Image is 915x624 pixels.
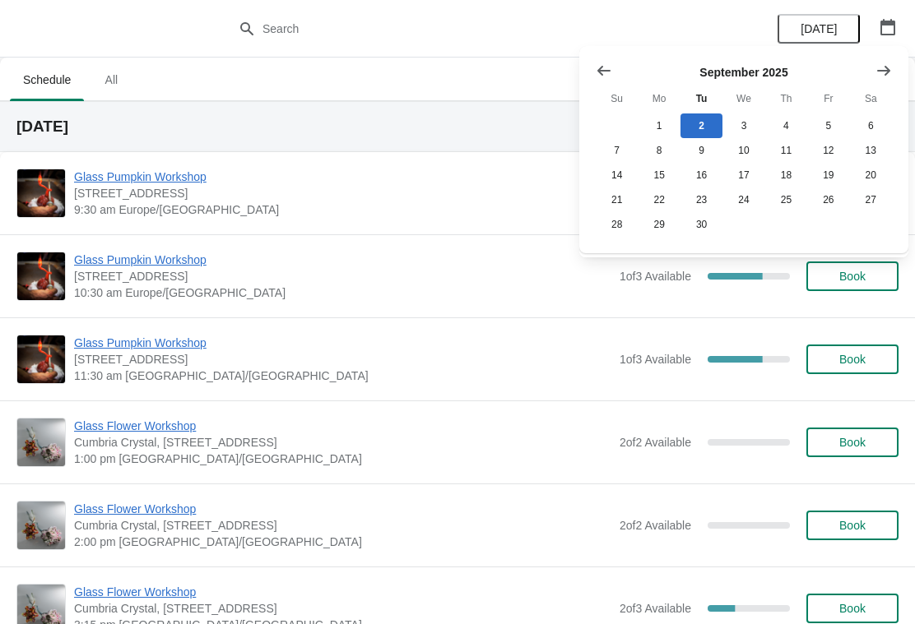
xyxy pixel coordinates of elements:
[74,335,611,351] span: Glass Pumpkin Workshop
[620,602,691,615] span: 2 of 3 Available
[850,138,892,163] button: Saturday September 13 2025
[620,436,691,449] span: 2 of 2 Available
[806,511,899,540] button: Book
[680,113,722,138] button: Today Tuesday September 2 2025
[722,187,764,212] button: Wednesday September 24 2025
[638,113,680,138] button: Monday September 1 2025
[74,584,611,600] span: Glass Flower Workshop
[765,163,807,187] button: Thursday September 18 2025
[596,84,638,113] th: Sunday
[839,602,866,615] span: Book
[765,138,807,163] button: Thursday September 11 2025
[638,212,680,237] button: Monday September 29 2025
[680,84,722,113] th: Tuesday
[765,187,807,212] button: Thursday September 25 2025
[589,56,619,86] button: Show previous month, August 2025
[262,14,686,44] input: Search
[638,84,680,113] th: Monday
[16,118,899,135] h2: [DATE]
[778,14,860,44] button: [DATE]
[806,261,899,291] button: Book
[722,138,764,163] button: Wednesday September 10 2025
[807,84,849,113] th: Friday
[17,502,65,549] img: Glass Flower Workshop | Cumbria Crystal, Unit 4 Canal Street, Ulverston LA12 7LB, UK | 2:00 pm Eu...
[17,252,65,300] img: Glass Pumpkin Workshop | Cumbria Crystal, Canal Street, Ulverston LA12 7LB, UK | 10:30 am Europe/...
[74,185,611,201] span: [STREET_ADDRESS]
[850,187,892,212] button: Saturday September 27 2025
[17,418,65,466] img: Glass Flower Workshop | Cumbria Crystal, Unit 4 Canal Street, Ulverston LA12 7LB, UK | 1:00 pm Eu...
[722,113,764,138] button: Wednesday September 3 2025
[801,22,837,35] span: [DATE]
[850,84,892,113] th: Saturday
[839,436,866,449] span: Book
[74,201,611,218] span: 9:30 am Europe/[GEOGRAPHIC_DATA]
[638,138,680,163] button: Monday September 8 2025
[765,113,807,138] button: Thursday September 4 2025
[10,65,84,95] span: Schedule
[869,56,899,86] button: Show next month, October 2025
[638,187,680,212] button: Monday September 22 2025
[74,418,611,434] span: Glass Flower Workshop
[722,84,764,113] th: Wednesday
[807,163,849,187] button: Friday September 19 2025
[74,517,611,534] span: Cumbria Crystal, [STREET_ADDRESS]
[74,367,611,384] span: 11:30 am [GEOGRAPHIC_DATA]/[GEOGRAPHIC_DATA]
[596,138,638,163] button: Sunday September 7 2025
[74,600,611,617] span: Cumbria Crystal, [STREET_ADDRESS]
[680,138,722,163] button: Tuesday September 9 2025
[680,187,722,212] button: Tuesday September 23 2025
[74,351,611,367] span: [STREET_ADDRESS]
[806,594,899,623] button: Book
[807,138,849,163] button: Friday September 12 2025
[850,113,892,138] button: Saturday September 6 2025
[806,344,899,374] button: Book
[74,252,611,268] span: Glass Pumpkin Workshop
[620,353,691,366] span: 1 of 3 Available
[596,212,638,237] button: Sunday September 28 2025
[17,335,65,383] img: Glass Pumpkin Workshop | Cumbria Crystal, Canal Street, Ulverston LA12 7LB, UK | 11:30 am Europe/...
[74,434,611,451] span: Cumbria Crystal, [STREET_ADDRESS]
[596,163,638,187] button: Sunday September 14 2025
[620,519,691,532] span: 2 of 2 Available
[850,163,892,187] button: Saturday September 20 2025
[74,284,611,301] span: 10:30 am Europe/[GEOGRAPHIC_DATA]
[839,353,866,366] span: Book
[74,268,611,284] span: [STREET_ADDRESS]
[680,163,722,187] button: Tuesday September 16 2025
[74,534,611,550] span: 2:00 pm [GEOGRAPHIC_DATA]/[GEOGRAPHIC_DATA]
[807,113,849,138] button: Friday September 5 2025
[722,163,764,187] button: Wednesday September 17 2025
[638,163,680,187] button: Monday September 15 2025
[74,501,611,517] span: Glass Flower Workshop
[680,212,722,237] button: Tuesday September 30 2025
[17,169,65,217] img: Glass Pumpkin Workshop | Cumbria Crystal, Canal Street, Ulverston LA12 7LB, UK | 9:30 am Europe/L...
[620,270,691,283] span: 1 of 3 Available
[765,84,807,113] th: Thursday
[807,187,849,212] button: Friday September 26 2025
[596,187,638,212] button: Sunday September 21 2025
[74,451,611,467] span: 1:00 pm [GEOGRAPHIC_DATA]/[GEOGRAPHIC_DATA]
[839,519,866,532] span: Book
[806,428,899,457] button: Book
[839,270,866,283] span: Book
[74,169,611,185] span: Glass Pumpkin Workshop
[91,65,132,95] span: All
